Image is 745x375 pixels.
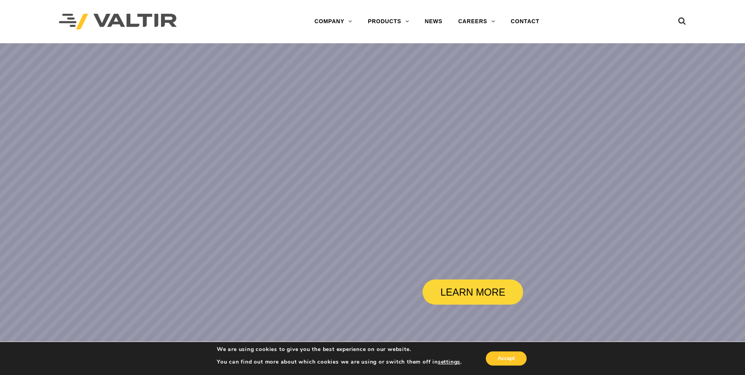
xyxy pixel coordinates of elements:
[417,14,450,29] a: NEWS
[59,14,177,30] img: Valtir
[217,346,462,353] p: We are using cookies to give you the best experience on our website.
[486,351,527,366] button: Accept
[423,279,523,305] a: LEARN MORE
[503,14,547,29] a: CONTACT
[360,14,417,29] a: PRODUCTS
[438,358,460,366] button: settings
[307,14,360,29] a: COMPANY
[217,358,462,366] p: You can find out more about which cookies we are using or switch them off in .
[450,14,503,29] a: CAREERS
